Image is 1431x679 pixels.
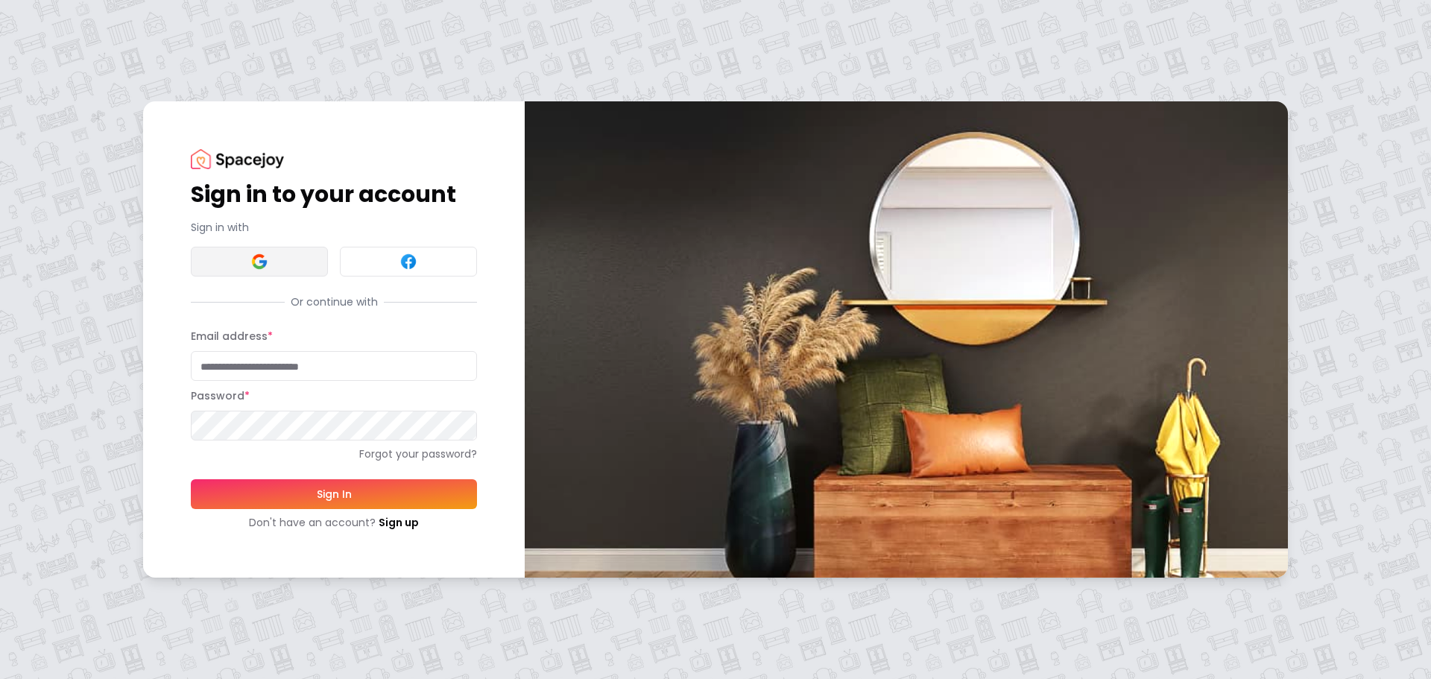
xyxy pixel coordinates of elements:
[191,446,477,461] a: Forgot your password?
[191,479,477,509] button: Sign In
[191,329,273,344] label: Email address
[191,181,477,208] h1: Sign in to your account
[250,253,268,271] img: Google signin
[525,101,1288,578] img: banner
[399,253,417,271] img: Facebook signin
[191,515,477,530] div: Don't have an account?
[285,294,384,309] span: Or continue with
[379,515,419,530] a: Sign up
[191,149,284,169] img: Spacejoy Logo
[191,220,477,235] p: Sign in with
[191,388,250,403] label: Password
